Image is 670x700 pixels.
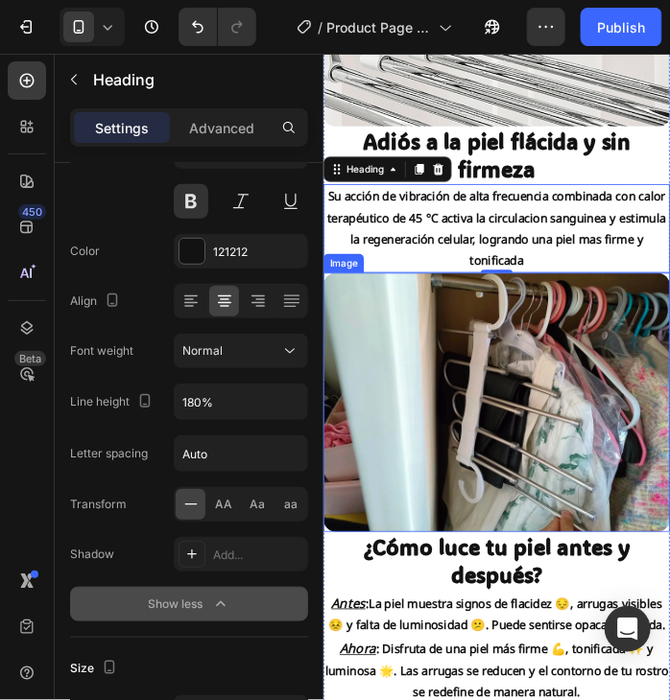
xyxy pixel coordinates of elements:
div: Add... [213,547,303,564]
div: 450 [18,204,46,220]
p: Advanced [189,118,254,138]
iframe: Design area [323,54,670,700]
div: Line height [70,389,156,415]
div: Show less [149,595,230,614]
p: Heading [93,68,300,91]
div: Open Intercom Messenger [605,606,651,652]
u: Antes [10,657,51,678]
div: Publish [597,17,645,37]
div: Align [70,289,124,315]
button: Normal [174,334,308,368]
span: : [51,658,55,677]
div: Letter spacing [70,445,148,462]
div: Font weight [70,342,133,360]
button: Show less [70,587,308,621]
span: / [318,17,323,37]
div: Heading [24,132,77,150]
div: Transform [70,496,127,513]
button: Publish [581,8,661,46]
div: Beta [14,351,46,366]
span: aa [285,496,299,513]
input: Auto [175,385,307,419]
div: Undo/Redo [179,8,256,46]
p: Settings [95,118,149,138]
input: Auto [175,436,307,471]
span: Aa [251,496,266,513]
div: Color [70,243,100,260]
div: 121212 [213,244,303,261]
span: AA [216,496,233,513]
span: Normal [182,343,223,358]
span: Product Page - [DATE] 15:39:23 [326,17,431,37]
div: Size [70,656,121,682]
p: Su acción de vibración de alta frecuencia combinada con calor terapéutico de 45 °C activa la circ... [2,161,419,265]
div: Shadow [70,546,114,563]
div: Image [4,246,45,264]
